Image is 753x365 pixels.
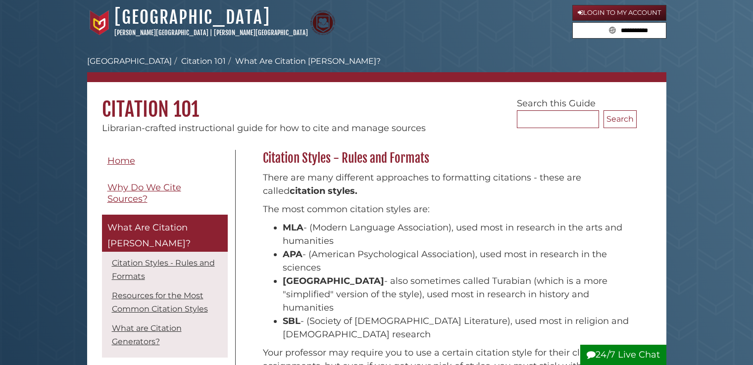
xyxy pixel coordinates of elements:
[258,150,637,166] h2: Citation Styles - Rules and Formats
[112,323,182,346] a: What are Citation Generators?
[283,275,384,286] strong: [GEOGRAPHIC_DATA]
[87,55,666,82] nav: breadcrumb
[181,56,226,66] a: Citation 101
[114,6,270,28] a: [GEOGRAPHIC_DATA]
[572,22,666,39] form: Search library guides, policies, and FAQs.
[112,291,208,314] a: Resources for the Most Common Citation Styles
[263,171,632,198] p: There are many different approaches to formatting citations - these are called
[102,123,426,134] span: Librarian-crafted instructional guide for how to cite and manage sources
[214,29,308,37] a: [PERSON_NAME][GEOGRAPHIC_DATA]
[572,5,666,21] a: Login to My Account
[102,215,228,252] a: What Are Citation [PERSON_NAME]?
[290,185,357,196] strong: citation styles.
[283,274,632,315] li: - also sometimes called Turabian (which is a more "simplified" version of the style), used most i...
[283,222,303,233] strong: MLA
[263,203,632,216] p: The most common citation styles are:
[283,315,632,341] li: - (Society of [DEMOGRAPHIC_DATA] Literature), used most in religion and [DEMOGRAPHIC_DATA] research
[283,249,302,260] strong: APA
[283,248,632,274] li: - (American Psychological Association), used most in research in the sciences
[102,150,228,172] a: Home
[102,177,228,210] a: Why Do We Cite Sources?
[112,258,215,281] a: Citation Styles - Rules and Formats
[283,221,632,248] li: - (Modern Language Association), used most in research in the arts and humanities
[87,56,172,66] a: [GEOGRAPHIC_DATA]
[603,110,637,128] button: Search
[310,10,335,35] img: Calvin Theological Seminary
[283,316,301,326] strong: SBL
[107,155,135,166] span: Home
[87,82,666,122] h1: Citation 101
[107,182,181,204] span: Why Do We Cite Sources?
[580,345,666,365] button: 24/7 Live Chat
[226,55,381,67] li: What Are Citation [PERSON_NAME]?
[210,29,212,37] span: |
[114,29,208,37] a: [PERSON_NAME][GEOGRAPHIC_DATA]
[107,222,191,249] span: What Are Citation [PERSON_NAME]?
[606,23,619,36] button: Search
[87,10,112,35] img: Calvin University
